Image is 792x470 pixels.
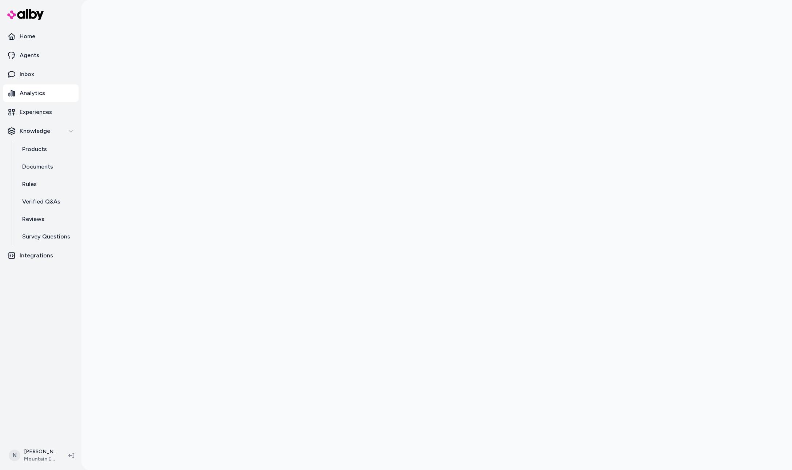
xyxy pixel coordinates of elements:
[15,141,79,158] a: Products
[22,145,47,154] p: Products
[20,251,53,260] p: Integrations
[3,47,79,64] a: Agents
[20,51,39,60] p: Agents
[15,158,79,175] a: Documents
[20,108,52,116] p: Experiences
[22,197,60,206] p: Verified Q&As
[3,66,79,83] a: Inbox
[4,444,63,467] button: N[PERSON_NAME]Mountain Equipment Company
[20,70,34,79] p: Inbox
[24,455,57,463] span: Mountain Equipment Company
[22,232,70,241] p: Survey Questions
[15,210,79,228] a: Reviews
[22,162,53,171] p: Documents
[3,247,79,264] a: Integrations
[15,193,79,210] a: Verified Q&As
[22,215,44,224] p: Reviews
[7,9,44,20] img: alby Logo
[15,175,79,193] a: Rules
[20,32,35,41] p: Home
[20,89,45,98] p: Analytics
[22,180,37,189] p: Rules
[3,28,79,45] a: Home
[9,450,20,461] span: N
[3,84,79,102] a: Analytics
[3,103,79,121] a: Experiences
[20,127,50,135] p: Knowledge
[24,448,57,455] p: [PERSON_NAME]
[15,228,79,245] a: Survey Questions
[3,122,79,140] button: Knowledge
